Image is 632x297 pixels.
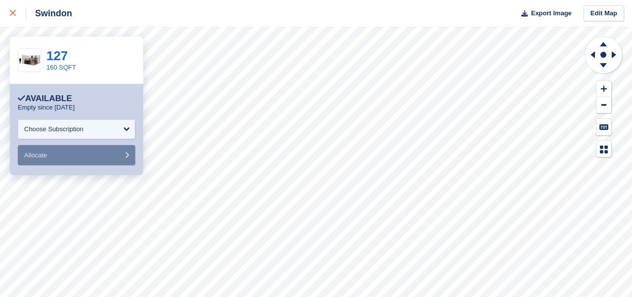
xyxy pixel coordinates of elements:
[18,145,135,165] button: Allocate
[18,52,41,69] img: 150-sqft-unit.jpg
[531,8,571,18] span: Export Image
[18,104,75,111] p: Empty since [DATE]
[596,119,611,135] button: Keyboard Shortcuts
[46,48,68,63] a: 127
[515,5,572,22] button: Export Image
[584,5,624,22] a: Edit Map
[596,141,611,157] button: Map Legend
[596,81,611,97] button: Zoom In
[46,64,76,71] a: 160 SQFT
[24,151,47,159] span: Allocate
[596,97,611,113] button: Zoom Out
[26,7,72,19] div: Swindon
[18,94,72,104] div: Available
[24,124,83,134] div: Choose Subscription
